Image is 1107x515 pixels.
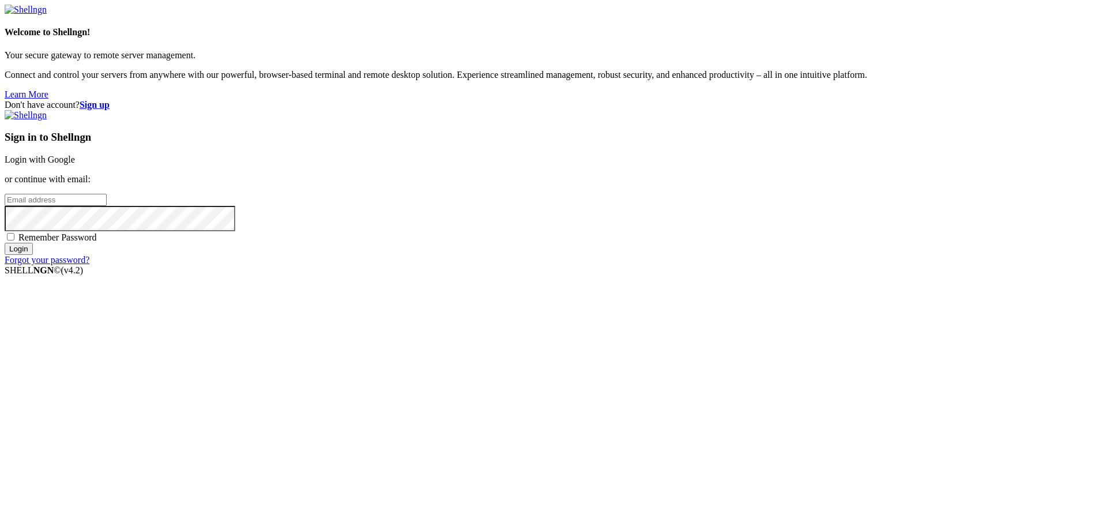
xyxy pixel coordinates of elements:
div: Don't have account? [5,100,1102,110]
p: Connect and control your servers from anywhere with our powerful, browser-based terminal and remo... [5,70,1102,80]
span: SHELL © [5,265,83,275]
span: 4.2.0 [61,265,84,275]
a: Login with Google [5,155,75,164]
a: Sign up [80,100,110,110]
img: Shellngn [5,5,47,15]
p: Your secure gateway to remote server management. [5,50,1102,61]
a: Forgot your password? [5,255,89,265]
h4: Welcome to Shellngn! [5,27,1102,37]
p: or continue with email: [5,174,1102,185]
input: Email address [5,194,107,206]
input: Login [5,243,33,255]
a: Learn More [5,89,48,99]
span: Remember Password [18,232,97,242]
b: NGN [33,265,54,275]
h3: Sign in to Shellngn [5,131,1102,144]
input: Remember Password [7,233,14,240]
img: Shellngn [5,110,47,121]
